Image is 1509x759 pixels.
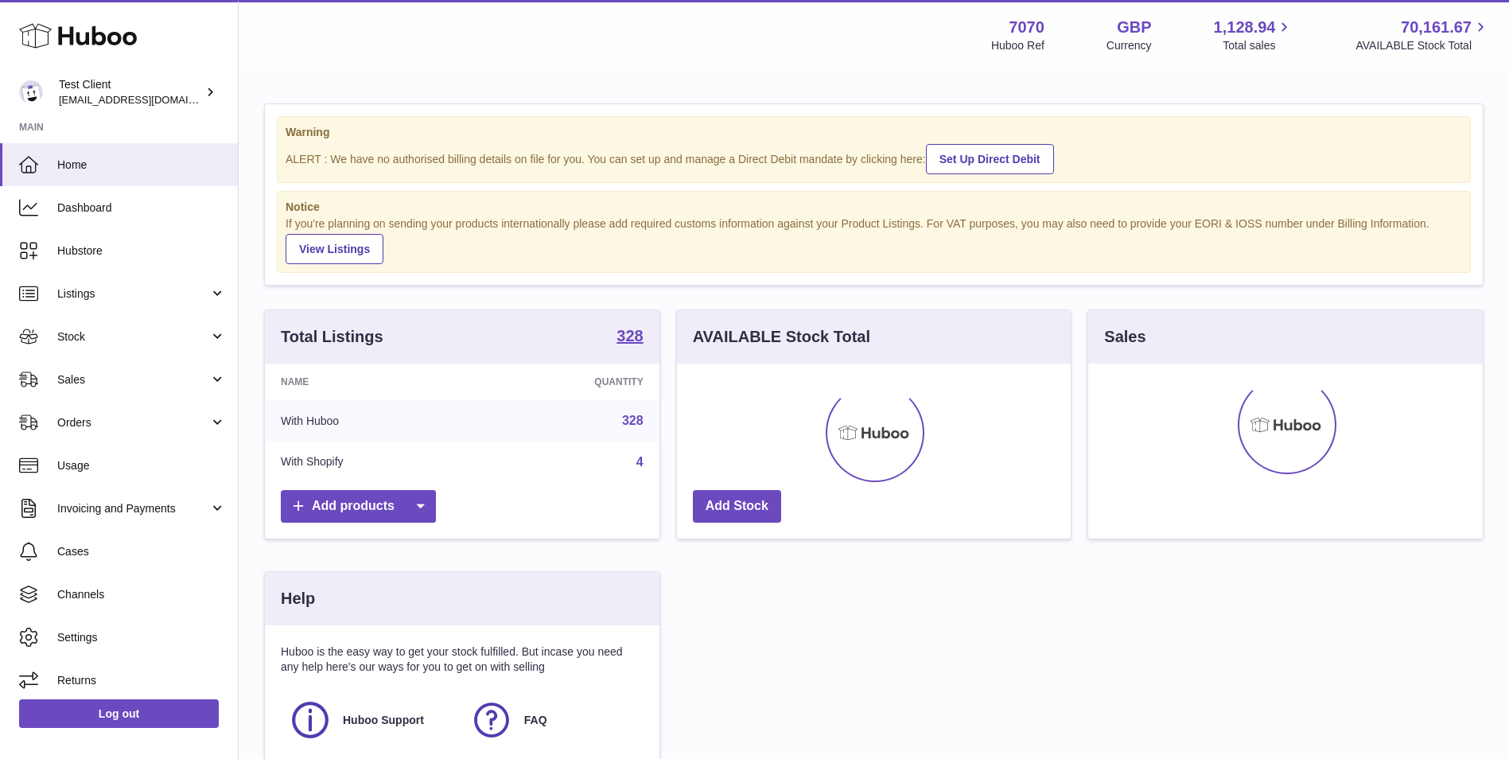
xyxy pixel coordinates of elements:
span: FAQ [524,713,547,728]
strong: Warning [286,125,1462,140]
div: Currency [1106,38,1152,53]
span: [EMAIL_ADDRESS][DOMAIN_NAME] [59,93,234,106]
strong: 328 [616,328,643,344]
a: View Listings [286,234,383,264]
td: With Huboo [265,400,477,442]
a: 328 [622,414,644,427]
span: Cases [57,544,226,559]
a: 4 [636,455,644,469]
span: Listings [57,286,209,302]
span: Usage [57,458,226,473]
span: Total sales [1223,38,1293,53]
th: Quantity [477,364,659,400]
span: Stock [57,329,209,344]
h3: Total Listings [281,326,383,348]
span: Settings [57,630,226,645]
td: With Shopify [265,442,477,483]
span: Huboo Support [343,713,424,728]
span: Orders [57,415,209,430]
span: Hubstore [57,243,226,259]
h3: Help [281,588,315,609]
strong: Notice [286,200,1462,215]
span: Dashboard [57,200,226,216]
div: If you're planning on sending your products internationally please add required customs informati... [286,216,1462,264]
p: Huboo is the easy way to get your stock fulfilled. But incase you need any help here's our ways f... [281,644,644,675]
span: AVAILABLE Stock Total [1355,38,1490,53]
span: Channels [57,587,226,602]
span: Home [57,158,226,173]
strong: 7070 [1009,17,1044,38]
span: Sales [57,372,209,387]
span: 70,161.67 [1401,17,1472,38]
a: 1,128.94 Total sales [1214,17,1294,53]
span: Returns [57,673,226,688]
a: FAQ [470,699,636,741]
strong: GBP [1117,17,1151,38]
a: 328 [616,328,643,347]
div: ALERT : We have no authorised billing details on file for you. You can set up and manage a Direct... [286,142,1462,174]
h3: Sales [1104,326,1145,348]
th: Name [265,364,477,400]
div: Huboo Ref [991,38,1044,53]
img: internalAdmin-7070@internal.huboo.com [19,80,43,104]
a: 70,161.67 AVAILABLE Stock Total [1355,17,1490,53]
a: Add Stock [693,490,781,523]
a: Log out [19,699,219,728]
span: 1,128.94 [1214,17,1276,38]
div: Test Client [59,77,202,107]
a: Huboo Support [289,699,454,741]
h3: AVAILABLE Stock Total [693,326,870,348]
span: Invoicing and Payments [57,501,209,516]
a: Add products [281,490,436,523]
a: Set Up Direct Debit [926,144,1054,174]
